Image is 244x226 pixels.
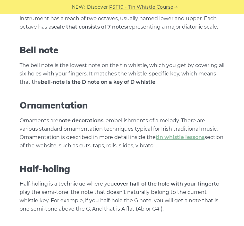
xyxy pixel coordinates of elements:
[41,79,155,85] strong: bell-note is the D note on a key of D whistle
[72,4,85,11] span: NEW:
[87,4,108,11] span: Discover
[20,45,224,56] h3: Bell note
[58,117,103,124] strong: note decorations
[20,163,224,174] h3: Half-holing
[20,100,224,111] h3: Ornamentation
[51,24,127,30] strong: scale that consists of 7 notes
[156,134,205,140] a: tin whistle lessons
[20,61,224,86] p: The bell note is the lowest note on the tin whistle, which you get by covering all six holes with...
[114,181,214,187] strong: cover half of the hole with your finger
[20,180,224,213] p: Half-holing is a technique where you to play the semi-tone, the note that doesn’t naturally belon...
[109,4,173,11] a: PST10 - Tin Whistle Course
[20,117,224,150] p: Ornaments are , embellishments of a melody. There are various standard ornamentation techniques t...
